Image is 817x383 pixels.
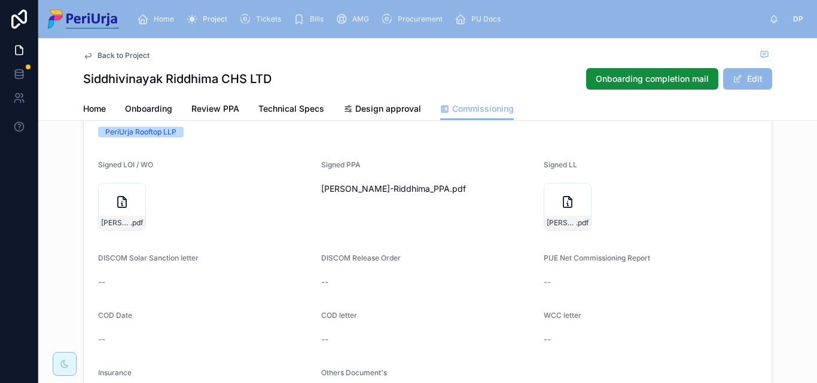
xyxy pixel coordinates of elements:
[97,51,150,60] span: Back to Project
[544,276,551,288] span: --
[105,127,176,137] div: PeriUrja Rooftop LLP
[133,8,182,30] a: Home
[98,368,132,377] span: Insurance
[321,160,361,169] span: Signed PPA
[723,68,772,90] button: Edit
[182,8,236,30] a: Project
[321,183,450,195] span: [PERSON_NAME]-Riddhima_PPA
[793,14,803,24] span: DP
[203,14,227,24] span: Project
[48,10,119,29] img: App logo
[191,98,239,122] a: Review PPA
[377,8,451,30] a: Procurement
[440,98,514,121] a: Commissioning
[544,311,581,320] span: WCC letter
[321,368,387,377] span: Others Document's
[258,103,324,115] span: Technical Specs
[596,73,709,85] span: Onboarding completion mail
[547,218,576,228] span: [PERSON_NAME]-Riddhima_LL
[83,51,150,60] a: Back to Project
[352,14,369,24] span: AMG
[83,98,106,122] a: Home
[321,253,401,262] span: DISCOM Release Order
[544,160,577,169] span: Signed LL
[289,8,332,30] a: Bills
[191,103,239,115] span: Review PPA
[321,311,357,320] span: COD letter
[101,218,130,228] span: [PERSON_NAME]-Riddhima_LOI
[451,8,509,30] a: PU Docs
[321,276,328,288] span: --
[125,98,172,122] a: Onboarding
[258,98,324,122] a: Technical Specs
[83,71,272,87] h1: Siddhivinayak Riddhima CHS LTD
[544,253,650,262] span: PUE Net Commissioning Report
[236,8,289,30] a: Tickets
[321,333,328,345] span: --
[98,333,105,345] span: --
[586,68,718,90] button: Onboarding completion mail
[98,276,105,288] span: --
[355,103,421,115] span: Design approval
[398,14,443,24] span: Procurement
[154,14,174,24] span: Home
[343,98,421,122] a: Design approval
[130,218,143,228] span: .pdf
[452,103,514,115] span: Commissioning
[256,14,281,24] span: Tickets
[471,14,501,24] span: PU Docs
[98,160,153,169] span: Signed LOI / WO
[332,8,377,30] a: AMG
[83,103,106,115] span: Home
[576,218,589,228] span: .pdf
[129,6,769,32] div: scrollable content
[310,14,324,24] span: Bills
[544,333,551,345] span: --
[98,311,132,320] span: COD Date
[98,253,199,262] span: DISCOM Solar Sanction letter
[125,103,172,115] span: Onboarding
[450,183,466,195] span: .pdf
